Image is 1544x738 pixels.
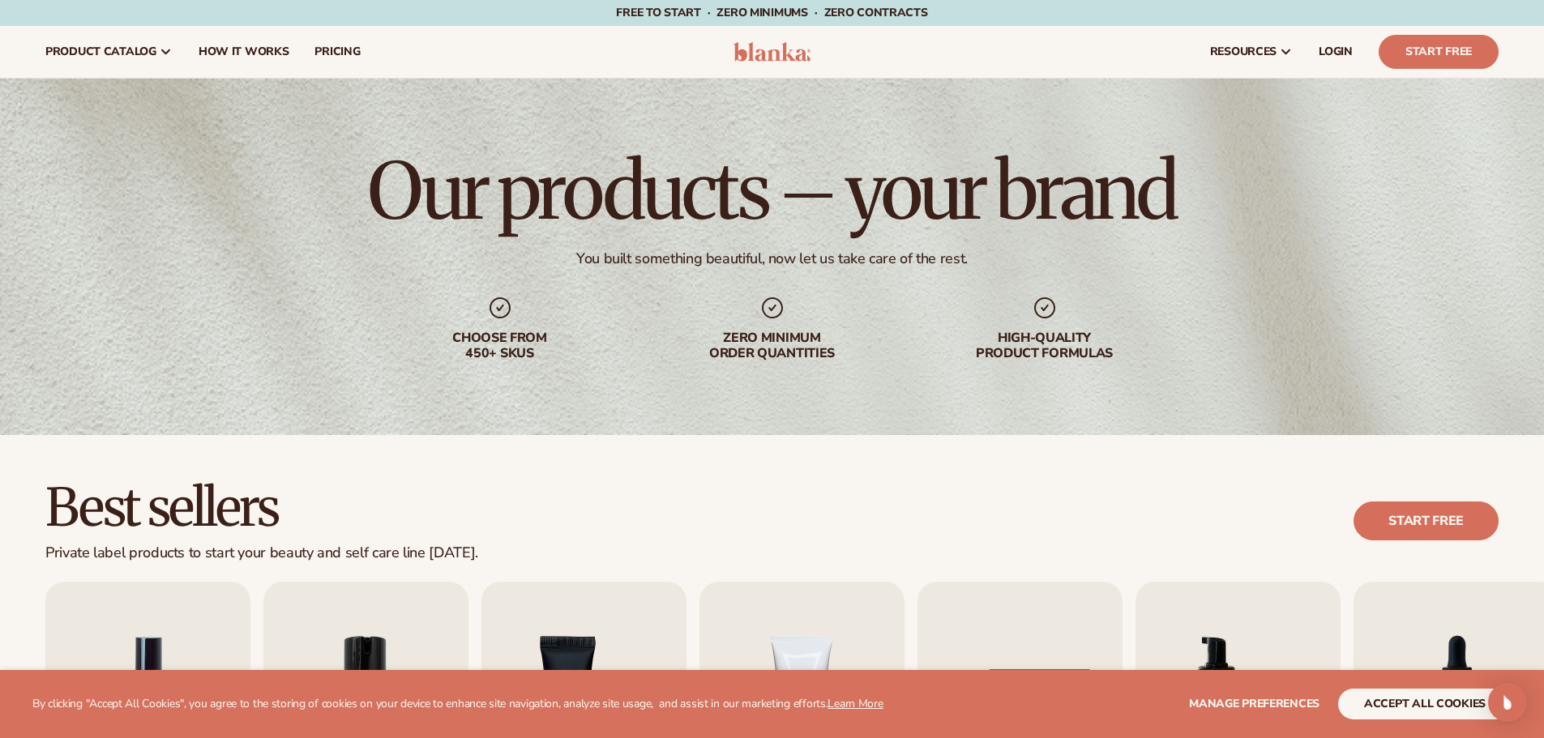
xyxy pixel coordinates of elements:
[32,697,883,711] p: By clicking "Accept All Cookies", you agree to the storing of cookies on your device to enhance s...
[302,26,373,78] a: pricing
[1210,45,1277,58] span: resources
[45,544,478,562] div: Private label products to start your beauty and self care line [DATE].
[1306,26,1366,78] a: LOGIN
[396,331,604,361] div: Choose from 450+ Skus
[186,26,302,78] a: How It Works
[734,42,810,62] img: logo
[1189,696,1319,711] span: Manage preferences
[1354,501,1499,540] a: Start free
[616,5,927,20] span: Free to start · ZERO minimums · ZERO contracts
[314,45,360,58] span: pricing
[1338,689,1512,719] button: accept all cookies
[45,45,156,58] span: product catalog
[576,250,968,268] div: You built something beautiful, now let us take care of the rest.
[1319,45,1353,58] span: LOGIN
[32,26,186,78] a: product catalog
[1488,683,1527,722] div: Open Intercom Messenger
[1379,35,1499,69] a: Start Free
[1197,26,1306,78] a: resources
[828,696,883,711] a: Learn More
[368,152,1175,230] h1: Our products – your brand
[199,45,289,58] span: How It Works
[669,331,876,361] div: Zero minimum order quantities
[1189,689,1319,719] button: Manage preferences
[45,480,478,535] h2: Best sellers
[941,331,1148,361] div: High-quality product formulas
